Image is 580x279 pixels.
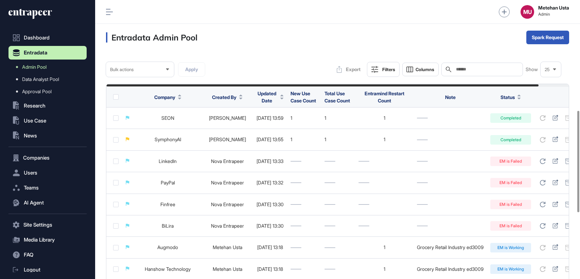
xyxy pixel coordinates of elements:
[211,223,244,229] a: Nova Entrapeer
[8,151,87,165] button: Companies
[8,129,87,143] button: News
[358,115,410,121] div: 1
[490,264,531,274] div: EM is Working
[24,237,55,243] span: Media Library
[22,89,52,94] span: Approval Pool
[23,155,50,161] span: Companies
[24,252,33,258] span: FAQ
[8,99,87,113] button: Research
[212,94,236,101] span: Created By
[8,181,87,195] button: Teams
[445,94,456,100] span: Note
[24,185,39,191] span: Teams
[159,158,177,164] a: LinkedIn
[291,115,318,121] div: 1
[521,5,534,19] button: MU
[324,91,350,103] span: Total Use Case Count
[526,67,538,72] span: Show
[490,200,531,209] div: EM is Failed
[256,115,284,121] div: [DATE] 13:59
[490,221,531,231] div: EM is Failed
[110,67,134,72] span: Bulk actions
[358,245,410,250] div: 1
[8,31,87,45] a: Dashboard
[417,245,484,250] div: Grocery Retail Industry ed3009
[23,222,52,228] span: Site Settings
[8,166,87,180] button: Users
[161,180,175,185] a: PayPal
[545,67,550,72] span: 25
[8,196,87,210] button: AI Agent
[256,180,284,185] div: [DATE] 13:32
[24,118,46,124] span: Use Case
[256,159,284,164] div: [DATE] 13:33
[358,266,410,272] div: 1
[211,201,244,207] a: Nova Entrapeer
[213,244,242,250] a: Metehan Usta
[256,266,284,272] div: [DATE] 13:18
[256,90,284,104] button: Updated Date
[8,114,87,128] button: Use Case
[324,115,352,121] div: 1
[8,46,87,60] button: Entradata
[155,136,181,142] a: SymphonyAI
[211,158,244,164] a: Nova Entrapeer
[209,115,246,121] a: [PERSON_NAME]
[358,137,410,142] div: 1
[256,90,278,104] span: Updated Date
[106,32,197,43] h3: Entradata Admin Pool
[490,243,531,252] div: EM is Working
[324,137,352,142] div: 1
[490,157,531,166] div: EM is Failed
[490,178,531,187] div: EM is Failed
[160,201,175,207] a: Finfree
[8,248,87,262] button: FAQ
[162,223,174,229] a: BiLira
[145,266,191,272] a: Hanshow Technology
[416,67,434,72] span: Columns
[24,50,47,55] span: Entradata
[256,223,284,229] div: [DATE] 13:30
[24,103,46,109] span: Research
[154,94,181,101] button: Company
[526,31,569,44] button: Spark Request
[500,94,521,101] button: Status
[22,64,47,70] span: Admin Pool
[22,77,59,82] span: Data Analyst Pool
[367,62,400,77] button: Filters
[8,218,87,232] button: Site Settings
[256,137,284,142] div: [DATE] 13:55
[24,267,40,273] span: Logout
[24,35,50,40] span: Dashboard
[209,136,246,142] a: [PERSON_NAME]
[256,245,284,250] div: [DATE] 13:18
[538,5,569,11] strong: Metehan Usta
[24,133,37,138] span: News
[12,73,87,85] a: Data Analyst Pool
[12,85,87,98] a: Approval Pool
[291,91,316,103] span: New Use Case Count
[213,266,242,272] a: Metehan Usta
[24,170,37,176] span: Users
[8,263,87,277] a: Logout
[24,200,44,206] span: AI Agent
[333,63,364,76] button: Export
[212,94,243,101] button: Created By
[402,63,439,76] button: Columns
[490,135,531,145] div: Completed
[157,244,178,250] a: Augmodo
[256,202,284,207] div: [DATE] 13:30
[12,61,87,73] a: Admin Pool
[365,91,404,103] span: Entramind Restart Count
[161,115,174,121] a: SEON
[538,12,569,17] span: Admin
[211,180,244,185] a: Nova Entrapeer
[417,266,484,272] div: Grocery Retail Industry ed3009
[154,94,175,101] span: Company
[8,233,87,247] button: Media Library
[382,67,395,72] div: Filters
[291,137,318,142] div: 1
[490,113,531,123] div: Completed
[500,94,515,101] span: Status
